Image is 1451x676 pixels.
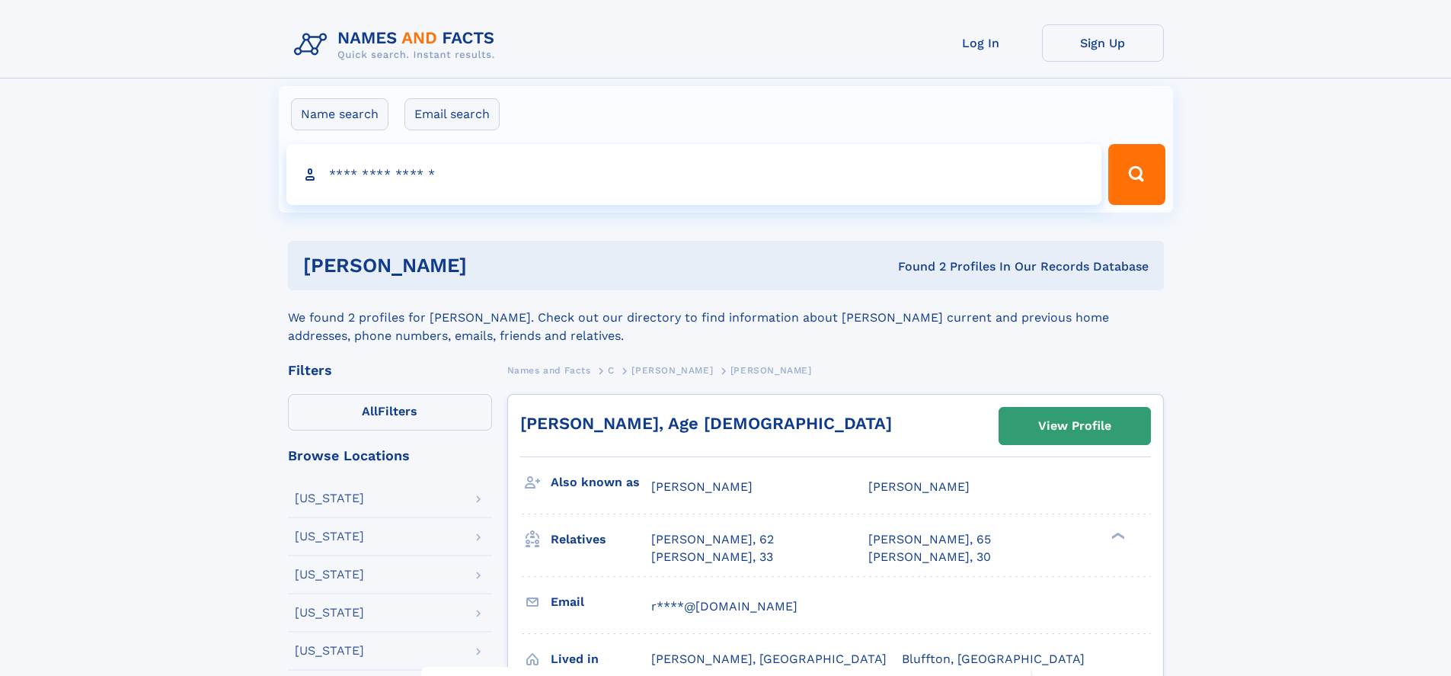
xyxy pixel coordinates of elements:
div: Browse Locations [288,449,492,463]
a: [PERSON_NAME], 30 [868,549,991,565]
a: Names and Facts [507,360,591,380]
div: [US_STATE] [295,607,364,619]
div: [US_STATE] [295,569,364,581]
label: Name search [291,98,388,130]
a: C [608,360,615,380]
div: We found 2 profiles for [PERSON_NAME]. Check out our directory to find information about [PERSON_... [288,290,1164,345]
h1: [PERSON_NAME] [303,256,682,275]
h3: Relatives [551,527,651,553]
span: C [608,365,615,376]
label: Email search [404,98,500,130]
h3: Lived in [551,646,651,672]
h3: Email [551,589,651,615]
a: Sign Up [1042,24,1164,62]
img: Logo Names and Facts [288,24,507,66]
a: View Profile [999,408,1150,444]
div: [US_STATE] [295,530,364,543]
div: Filters [288,364,492,377]
span: [PERSON_NAME] [730,365,812,376]
span: [PERSON_NAME] [651,479,753,494]
span: All [362,404,378,418]
h3: Also known as [551,469,651,495]
button: Search Button [1108,144,1165,205]
div: Found 2 Profiles In Our Records Database [682,258,1149,275]
div: [US_STATE] [295,492,364,505]
div: [US_STATE] [295,645,364,657]
a: Log In [920,24,1042,62]
a: [PERSON_NAME] [631,360,713,380]
span: [PERSON_NAME] [868,479,970,494]
div: View Profile [1038,408,1111,444]
label: Filters [288,394,492,431]
div: ❯ [1107,531,1126,541]
a: [PERSON_NAME], 33 [651,549,773,565]
span: [PERSON_NAME] [631,365,713,376]
input: search input [286,144,1102,205]
span: [PERSON_NAME], [GEOGRAPHIC_DATA] [651,652,887,666]
a: [PERSON_NAME], 65 [868,531,991,548]
a: [PERSON_NAME], Age [DEMOGRAPHIC_DATA] [520,414,892,433]
span: Bluffton, [GEOGRAPHIC_DATA] [902,652,1085,666]
a: [PERSON_NAME], 62 [651,531,774,548]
